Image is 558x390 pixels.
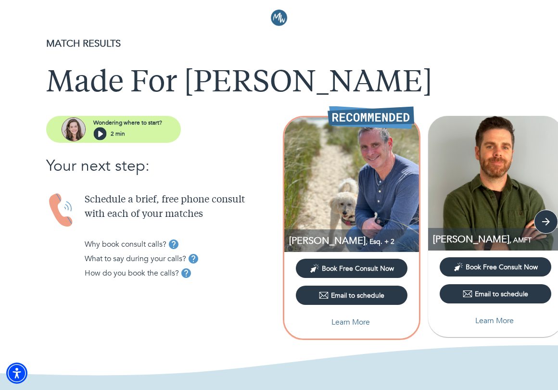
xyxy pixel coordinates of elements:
[322,264,394,273] span: Book Free Consult Now
[166,237,181,252] button: tooltip
[440,257,551,277] button: Book Free Consult Now
[296,286,407,305] button: Email to schedule
[93,118,162,127] p: Wondering where to start?
[85,253,186,264] p: What to say during your calls?
[440,311,551,330] button: Learn More
[46,66,512,101] h1: Made For [PERSON_NAME]
[331,316,370,328] p: Learn More
[296,313,407,332] button: Learn More
[466,263,538,272] span: Book Free Consult Now
[6,363,27,384] div: Accessibility Menu
[463,289,528,299] div: Email to schedule
[62,117,86,141] img: assistant
[111,129,125,138] p: 2 min
[46,193,77,228] img: Handset
[46,37,512,51] p: MATCH RESULTS
[289,234,419,247] p: Esq., Coaching, Certified Professional Coach
[85,193,279,222] p: Schedule a brief, free phone consult with each of your matches
[440,284,551,303] button: Email to schedule
[179,266,193,280] button: tooltip
[296,259,407,278] button: Book Free Consult Now
[85,267,179,279] p: How do you book the calls?
[284,117,419,252] img: Bruce Katz profile
[186,252,201,266] button: tooltip
[46,116,181,143] button: assistantWondering where to start?2 min
[85,239,166,250] p: Why book consult calls?
[475,315,514,327] p: Learn More
[319,290,384,300] div: Email to schedule
[366,237,394,246] span: , Esq. + 2
[509,236,532,245] span: , AMFT
[328,106,414,129] img: Recommended Therapist
[46,154,279,177] p: Your next step:
[271,10,287,26] img: Logo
